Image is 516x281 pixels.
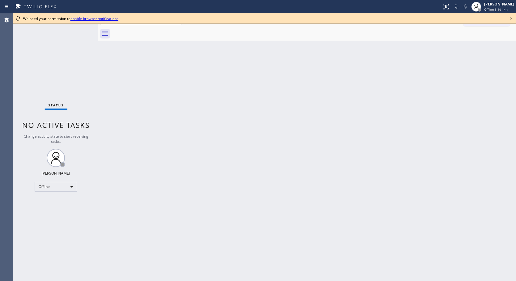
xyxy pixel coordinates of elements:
div: [PERSON_NAME] [484,2,514,7]
span: Offline | 1d 14h [484,7,508,12]
button: Mute [461,2,470,11]
a: enable browser notifications [70,16,118,21]
span: Status [48,103,64,107]
span: No active tasks [22,120,90,130]
span: Change activity state to start receiving tasks. [24,134,88,144]
span: We need your permission to [23,16,118,21]
div: [PERSON_NAME] [42,171,70,176]
div: Offline [35,182,77,192]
